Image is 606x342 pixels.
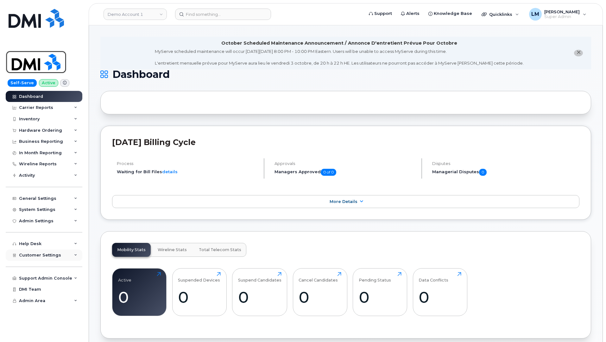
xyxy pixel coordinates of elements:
a: Data Conflicts0 [419,272,461,313]
div: 0 [178,288,221,307]
span: Wireline Stats [158,247,187,252]
div: 0 [238,288,281,307]
div: 0 [419,288,461,307]
a: details [162,169,178,174]
div: Active [118,272,131,282]
div: 0 [359,288,401,307]
div: Cancel Candidates [299,272,338,282]
span: 0 [479,169,487,176]
h2: [DATE] Billing Cycle [112,137,579,147]
li: Waiting for Bill Files [117,169,258,175]
div: MyServe scheduled maintenance will occur [DATE][DATE] 8:00 PM - 10:00 PM Eastern. Users will be u... [155,48,524,66]
a: Suspend Candidates0 [238,272,281,313]
div: October Scheduled Maintenance Announcement / Annonce D'entretient Prévue Pour Octobre [221,40,457,47]
span: 0 of 0 [321,169,336,176]
button: close notification [574,50,583,56]
h5: Managerial Disputes [432,169,579,176]
span: Total Telecom Stats [199,247,241,252]
div: Data Conflicts [419,272,448,282]
a: Cancel Candidates0 [299,272,341,313]
a: Pending Status0 [359,272,401,313]
span: Dashboard [112,70,170,79]
div: 0 [118,288,161,307]
span: More Details [330,199,357,204]
div: Suspend Candidates [238,272,281,282]
h5: Managers Approved [275,169,416,176]
a: Active0 [118,272,161,313]
div: Pending Status [359,272,391,282]
a: Suspended Devices0 [178,272,221,313]
div: 0 [299,288,341,307]
div: Suspended Devices [178,272,220,282]
h4: Process [117,161,258,166]
h4: Disputes [432,161,579,166]
h4: Approvals [275,161,416,166]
